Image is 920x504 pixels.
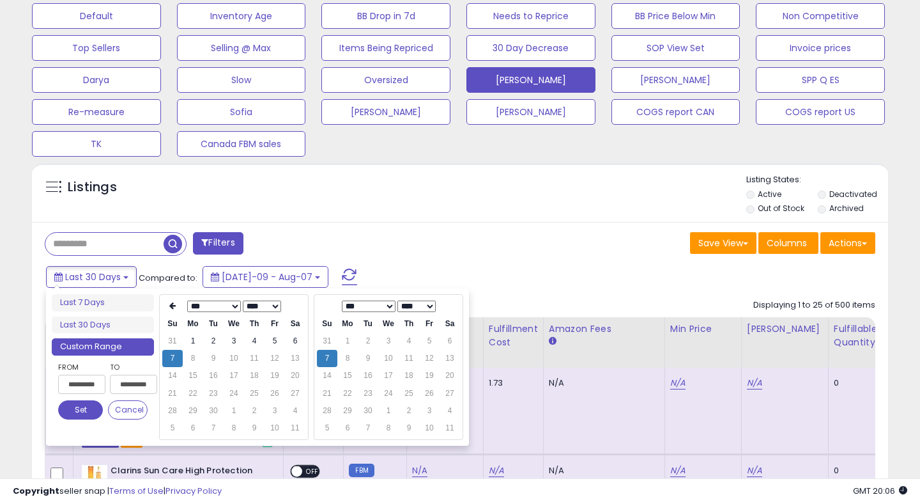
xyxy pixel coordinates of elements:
td: 2 [399,402,419,420]
div: N/A [549,465,655,476]
a: Terms of Use [109,485,164,497]
td: 1 [337,333,358,350]
td: 14 [317,367,337,384]
div: Fulfillment Cost [489,322,538,349]
td: 6 [183,420,203,437]
td: 7 [162,350,183,367]
div: [PERSON_NAME] [747,322,823,336]
a: Privacy Policy [165,485,222,497]
button: Save View [690,232,756,254]
li: Custom Range [52,338,154,356]
td: 21 [162,385,183,402]
td: 23 [358,385,378,402]
td: 30 [358,402,378,420]
td: 4 [244,333,264,350]
td: 3 [224,333,244,350]
button: Selling @ Max [177,35,306,61]
td: 18 [244,367,264,384]
div: 1.73 [489,377,533,389]
a: N/A [412,464,427,477]
td: 24 [378,385,399,402]
button: Columns [758,232,818,254]
td: 17 [224,367,244,384]
span: Columns [767,237,807,249]
label: Deactivated [829,189,877,200]
a: N/A [489,464,504,477]
td: 9 [244,420,264,437]
button: Needs to Reprice [466,3,595,29]
button: Oversized [321,67,450,93]
button: Cancel [108,400,148,420]
button: Last 30 Days [46,266,137,288]
td: 5 [419,333,440,350]
button: [PERSON_NAME] [611,67,740,93]
td: 10 [378,350,399,367]
button: Default [32,3,161,29]
td: 28 [317,402,337,420]
td: 10 [419,420,440,437]
button: Invoice prices [756,35,885,61]
td: 29 [183,402,203,420]
td: 7 [203,420,224,437]
td: 3 [264,402,285,420]
td: 30 [203,402,224,420]
td: 12 [419,350,440,367]
td: 2 [203,333,224,350]
button: BB Price Below Min [611,3,740,29]
td: 29 [337,402,358,420]
td: 12 [264,350,285,367]
td: 20 [440,367,460,384]
span: Last 30 Days [65,271,121,283]
td: 4 [285,402,305,420]
li: Last 7 Days [52,294,154,311]
button: 30 Day Decrease [466,35,595,61]
td: 10 [264,420,285,437]
td: 1 [224,402,244,420]
td: 27 [285,385,305,402]
th: Fr [419,315,440,333]
span: 2025-09-7 20:06 GMT [853,485,907,497]
td: 15 [337,367,358,384]
td: 3 [419,402,440,420]
button: Items Being Repriced [321,35,450,61]
td: 10 [224,350,244,367]
button: Actions [820,232,875,254]
th: Th [244,315,264,333]
td: 17 [378,367,399,384]
th: Su [317,315,337,333]
th: Th [399,315,419,333]
td: 5 [162,420,183,437]
td: 19 [264,367,285,384]
td: 11 [440,420,460,437]
a: N/A [670,377,686,390]
td: 21 [317,385,337,402]
td: 26 [419,385,440,402]
th: Fr [264,315,285,333]
td: 13 [285,350,305,367]
div: Fulfillable Quantity [834,322,878,349]
td: 3 [378,333,399,350]
td: 22 [183,385,203,402]
td: 4 [399,333,419,350]
td: 31 [162,333,183,350]
label: From [58,361,103,374]
div: 0 [834,377,873,389]
td: 8 [224,420,244,437]
td: 13 [440,350,460,367]
th: Mo [337,315,358,333]
button: Filters [193,232,243,255]
td: 11 [399,350,419,367]
td: 8 [337,350,358,367]
button: COGS report US [756,99,885,125]
td: 7 [317,350,337,367]
button: [DATE]-09 - Aug-07 [203,266,328,288]
td: 24 [224,385,244,402]
td: 9 [203,350,224,367]
button: BB Drop in 7d [321,3,450,29]
button: Canada FBM sales [177,131,306,157]
td: 11 [244,350,264,367]
button: SPP Q ES [756,67,885,93]
img: 41mseha03LL._SL40_.jpg [82,465,107,491]
td: 7 [358,420,378,437]
td: 6 [440,333,460,350]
